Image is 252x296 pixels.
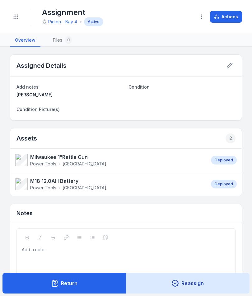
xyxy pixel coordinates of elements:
[63,161,106,167] span: [GEOGRAPHIC_DATA]
[16,92,53,97] span: [PERSON_NAME]
[30,161,56,167] span: Power Tools
[16,133,236,143] h2: Assets
[16,61,67,70] h2: Assigned Details
[16,107,60,112] span: Condition Picture(s)
[2,273,126,294] button: Return
[10,34,40,47] a: Overview
[15,153,205,167] a: Milwaukee 1”Rattle GunPower Tools[GEOGRAPHIC_DATA]
[128,84,150,90] span: Condition
[10,11,22,23] button: Toggle navigation
[65,36,72,44] div: 0
[48,19,77,25] a: Picton - Bay 4
[226,133,236,143] div: 2
[15,177,205,191] a: M18 12.0AH BatteryPower Tools[GEOGRAPHIC_DATA]
[16,209,33,218] h3: Notes
[210,11,242,23] button: Actions
[84,17,103,26] div: Active
[30,185,56,191] span: Power Tools
[16,84,39,90] span: Add notes
[30,153,106,161] strong: Milwaukee 1”Rattle Gun
[63,185,106,191] span: [GEOGRAPHIC_DATA]
[211,156,237,164] div: Deployed
[30,177,106,185] strong: M18 12.0AH Battery
[42,7,103,17] h1: Assignment
[126,273,250,294] button: Reassign
[48,34,77,47] a: Files0
[211,180,237,188] div: Deployed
